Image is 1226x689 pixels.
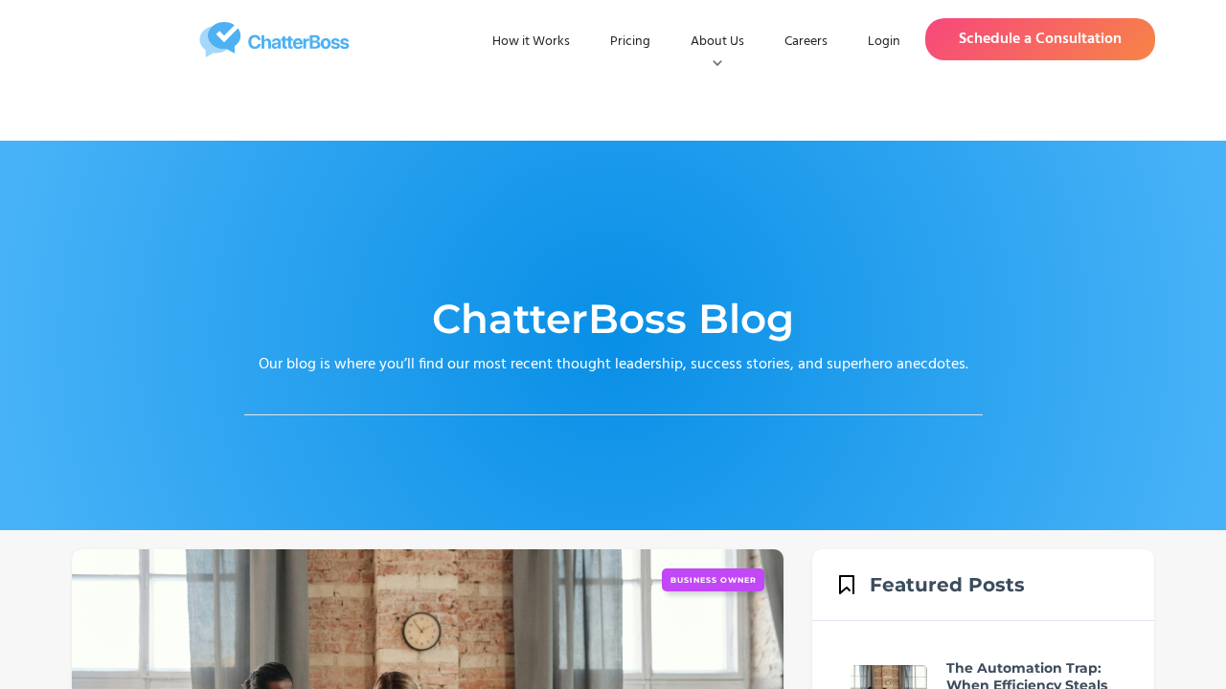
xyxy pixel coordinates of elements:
p: Our blog is where you’ll find our most recent thought leadership, success stories, and superhero ... [259,353,968,376]
a: Pricing [595,25,666,59]
div: About Us [691,33,744,52]
a: How it Works [477,25,585,59]
h1: ChatterBoss Blog [432,294,794,344]
a: Schedule a Consultation [925,18,1155,60]
h4: Featured Posts [870,572,1025,597]
a: Business Owner [662,568,764,591]
a: Login [852,25,916,59]
a: Careers [769,25,843,59]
